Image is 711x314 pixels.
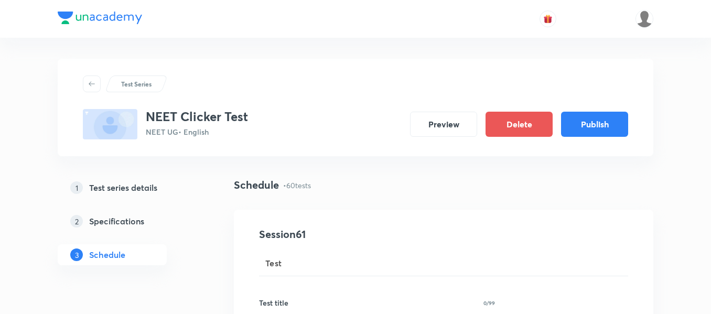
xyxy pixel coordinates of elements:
[70,215,83,228] p: 2
[121,79,152,89] p: Test Series
[543,14,553,24] img: avatar
[410,112,477,137] button: Preview
[146,109,248,124] h3: NEET Clicker Test
[89,248,125,261] h5: Schedule
[483,300,495,306] p: 0/99
[635,10,653,28] img: manish
[259,226,450,242] h4: Session 61
[561,112,628,137] button: Publish
[283,180,311,191] p: • 60 tests
[70,248,83,261] p: 3
[89,181,157,194] h5: Test series details
[58,211,200,232] a: 2Specifications
[58,12,142,27] a: Company Logo
[540,10,556,27] button: avatar
[58,12,142,24] img: Company Logo
[83,109,137,139] img: fallback-thumbnail.png
[265,257,282,269] span: Test
[259,297,288,308] h6: Test title
[89,215,144,228] h5: Specifications
[58,177,200,198] a: 1Test series details
[486,112,553,137] button: Delete
[146,126,248,137] p: NEET UG • English
[70,181,83,194] p: 1
[234,177,279,193] h4: Schedule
